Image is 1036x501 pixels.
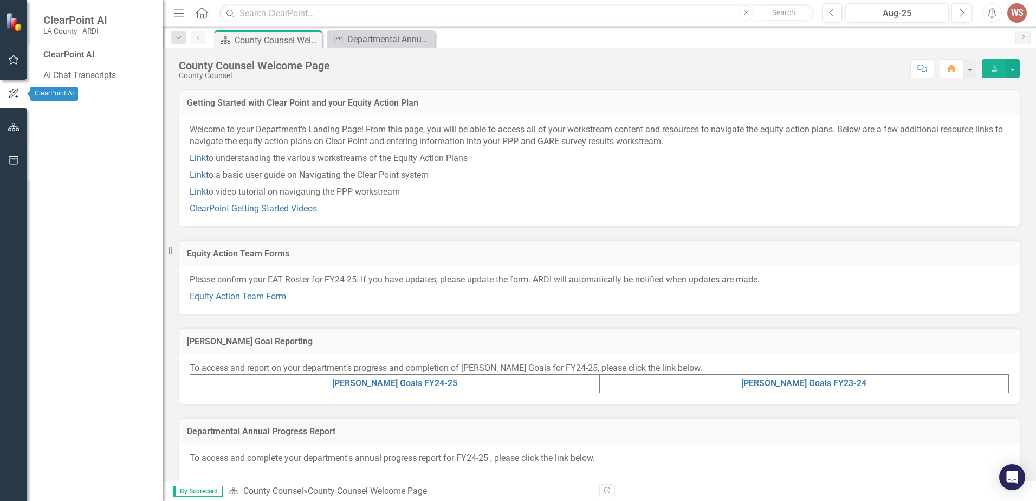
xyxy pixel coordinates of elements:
a: AI Chat Transcripts [43,69,152,82]
a: [PERSON_NAME] Goals FY23-24 [741,378,866,388]
button: Aug-25 [845,3,949,23]
p: to video tutorial on navigating the PPP workstream [190,184,1009,201]
h3: Getting Started with Clear Point and your Equity Action Plan [187,98,1012,108]
button: Search [757,5,811,21]
a: Link [190,187,206,197]
a: County Counsel [243,486,303,496]
p: Please confirm your EAT Roster for FY24-25. If you have updates, please update the form. ARDI wil... [190,274,1009,288]
a: Link [190,170,206,180]
div: County Counsel [179,72,330,80]
p: Welcome to your Department's Landing Page! From this page, you will be able to access all of your... [190,124,1009,151]
div: Departmental Annual Report (click to see more details) [347,33,432,46]
a: Equity Action Team Form [190,291,286,301]
a: Departmental Annual Report (click to see more details) [329,33,432,46]
div: County Counsel Welcome Page [308,486,427,496]
small: LA County - ARDI [43,27,107,35]
a: ClearPoint Getting Started Videos [190,203,317,214]
p: To access and complete your department's annual progress report for FY24-25 , please click the li... [190,452,1009,467]
h3: Equity Action Team Forms [187,249,1012,259]
input: Search ClearPoint... [219,4,814,23]
span: Search [772,8,795,17]
div: County Counsel Welcome Page [235,34,320,47]
img: ClearPoint Strategy [5,12,24,31]
p: to understanding the various workstreams of the Equity Action Plans [190,150,1009,167]
h3: Departmental Annual Progress Report [187,427,1012,436]
a: Link [190,153,206,163]
div: ClearPoint AI [43,49,152,61]
div: Aug-25 [849,7,945,20]
p: to a basic user guide on Navigating the Clear Point system [190,167,1009,184]
h3: [PERSON_NAME] Goal Reporting [187,337,1012,346]
span: By Scorecard [173,486,223,497]
div: ClearPoint AI [30,87,78,101]
div: » [228,485,591,498]
div: Open Intercom Messenger [999,464,1025,490]
div: County Counsel Welcome Page [179,60,330,72]
p: To access and report on your department's progress and completion of [PERSON_NAME] Goals for FY24... [190,362,1009,375]
a: [PERSON_NAME] Goals FY24-25 [332,378,457,388]
button: WS [1007,3,1027,23]
span: ClearPoint AI [43,14,107,27]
